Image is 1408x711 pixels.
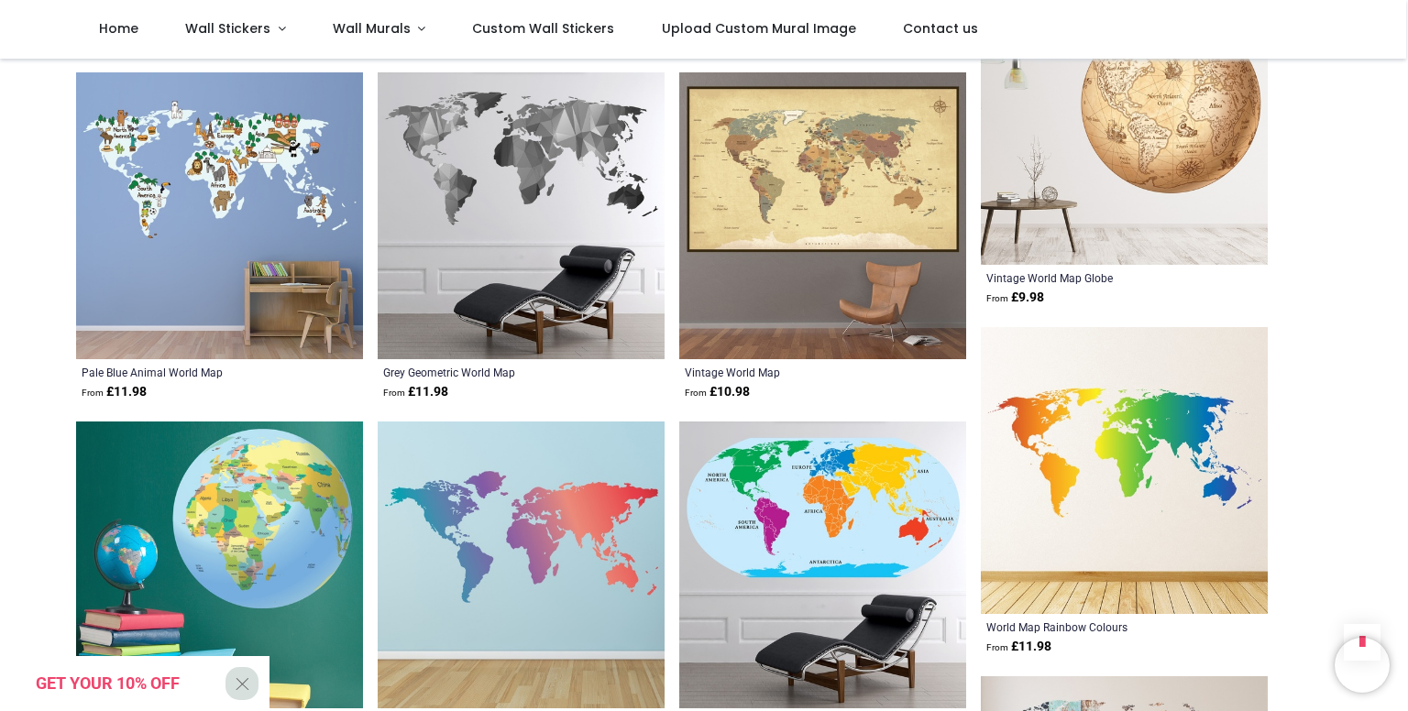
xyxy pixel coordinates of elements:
strong: £ 9.98 [986,289,1044,307]
img: Globe World Map Wall Sticker [76,421,363,708]
a: Vintage World Map Globe [986,270,1207,285]
a: World Map Rainbow Colours [986,619,1207,634]
img: Abstract World Map Educational Wall Sticker [378,421,665,708]
a: Pale Blue Animal World Map [82,365,302,379]
strong: £ 11.98 [986,638,1051,656]
span: Custom Wall Stickers [472,19,614,38]
span: From [82,388,104,398]
a: Grey Geometric World Map [383,365,604,379]
img: Vintage World Map Wall Sticker [679,72,966,359]
span: Upload Custom Mural Image [662,19,856,38]
span: Home [99,19,138,38]
span: From [986,642,1008,652]
span: From [685,388,707,398]
strong: £ 11.98 [383,383,448,401]
img: Continents World Map Educational Wall Sticker [679,421,966,708]
strong: £ 10.98 [685,383,750,401]
span: From [383,388,405,398]
span: Wall Stickers [185,19,270,38]
iframe: Brevo live chat [1335,638,1390,693]
span: From [986,293,1008,303]
strong: £ 11.98 [82,383,147,401]
img: Grey Geometric World Map Wall Sticker [378,72,665,359]
img: World Map Rainbow Colours Wall Sticker [981,327,1268,614]
a: Vintage World Map [685,365,906,379]
span: Wall Murals [333,19,411,38]
img: Pale Blue Animal World Map Wall Sticker [76,72,363,359]
span: Contact us [903,19,978,38]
